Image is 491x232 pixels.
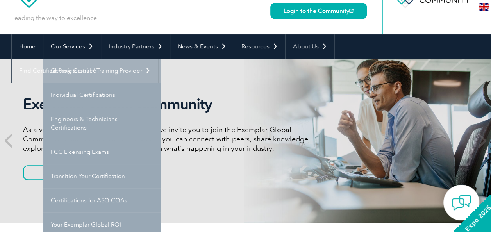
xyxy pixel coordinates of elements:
[452,193,471,212] img: contact-chat.png
[23,125,316,153] p: As a valued member of Exemplar Global, we invite you to join the Exemplar Global Community—a fun,...
[43,83,161,107] a: Individual Certifications
[170,34,234,59] a: News & Events
[43,107,161,140] a: Engineers & Technicians Certifications
[479,3,489,11] img: en
[101,34,170,59] a: Industry Partners
[43,164,161,188] a: Transition Your Certification
[12,34,43,59] a: Home
[23,165,97,180] a: Join Now
[12,59,158,83] a: Find Certified Professional / Training Provider
[11,14,97,22] p: Leading the way to excellence
[286,34,334,59] a: About Us
[234,34,285,59] a: Resources
[43,34,101,59] a: Our Services
[349,9,354,13] img: open_square.png
[43,188,161,212] a: Certifications for ASQ CQAs
[270,3,367,19] a: Login to the Community
[23,95,316,113] h2: Exemplar Global Community
[43,140,161,164] a: FCC Licensing Exams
